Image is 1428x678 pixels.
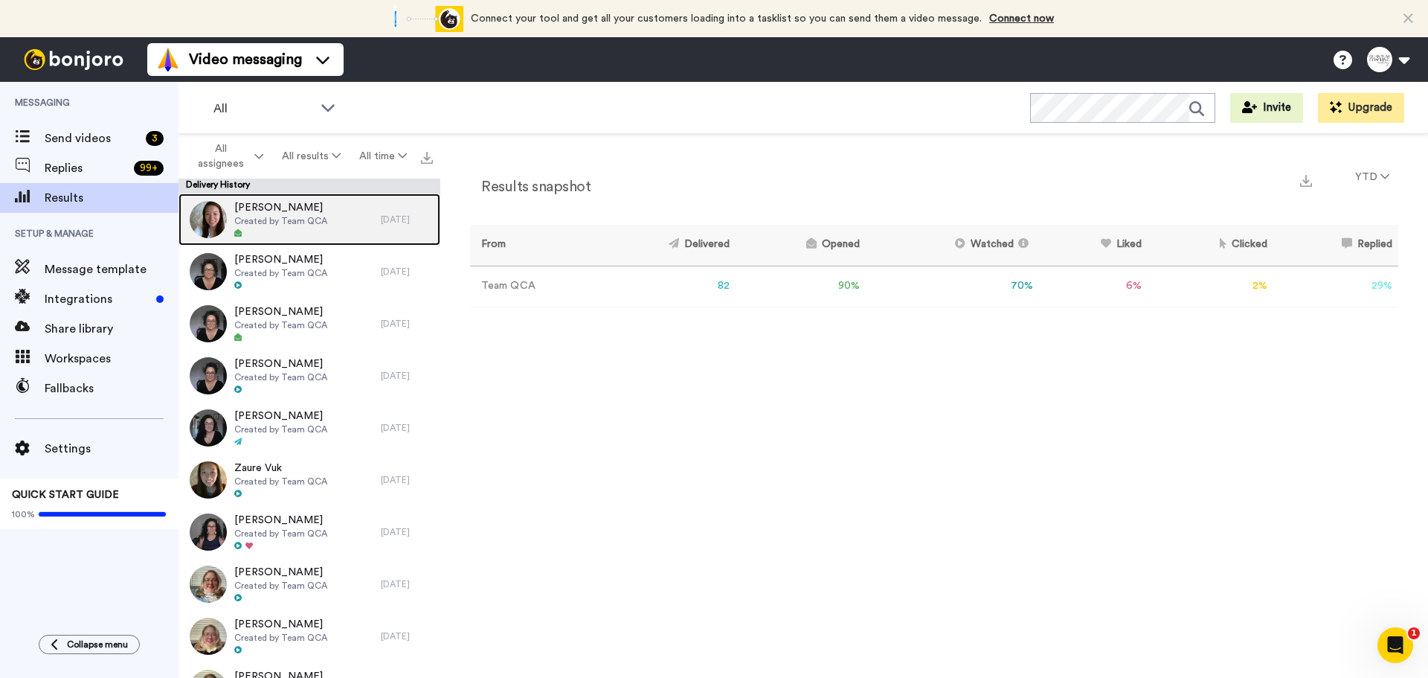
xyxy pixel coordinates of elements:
[189,49,302,70] span: Video messaging
[190,201,227,238] img: 2511e856-cff2-48b9-aa3d-b0c2d2ec466b-thumb.jpg
[178,558,440,610] a: [PERSON_NAME]Created by Team QCA[DATE]
[234,617,327,632] span: [PERSON_NAME]
[45,129,140,147] span: Send videos
[1300,175,1312,187] img: export.svg
[146,131,164,146] div: 3
[234,267,327,279] span: Created by Team QCA
[178,179,440,194] div: Delivery History
[234,461,327,476] span: Zaure Vuk
[381,370,433,382] div: [DATE]
[234,476,327,487] span: Created by Team QCA
[593,266,736,307] td: 82
[213,100,313,118] span: All
[1273,266,1398,307] td: 29 %
[471,13,982,24] span: Connect your tool and get all your customers loading into a tasklist so you can send them a video...
[1148,266,1273,307] td: 2 %
[1040,266,1148,307] td: 6 %
[178,194,440,246] a: [PERSON_NAME]Created by Team QCA[DATE]
[1346,164,1398,191] button: YTD
[381,266,433,278] div: [DATE]
[156,48,180,71] img: vm-color.svg
[1377,627,1413,663] iframe: Intercom live chat
[234,200,327,215] span: [PERSON_NAME]
[989,13,1054,24] a: Connect now
[1148,225,1273,266] th: Clicked
[234,580,327,592] span: Created by Team QCA
[181,135,272,177] button: All assignees
[350,143,416,170] button: All time
[234,528,327,540] span: Created by Team QCA
[134,161,164,176] div: 99 +
[190,253,227,290] img: 4fa1516e-3c55-4a7f-baa3-cd5c74e56604-thumb.jpg
[1296,169,1316,191] button: Export a summary of each team member’s results that match this filter now.
[45,260,178,278] span: Message template
[234,632,327,644] span: Created by Team QCA
[178,350,440,402] a: [PERSON_NAME]Created by Team QCA[DATE]
[178,402,440,454] a: [PERSON_NAME]Created by Team QCA[DATE]
[190,357,227,394] img: 7c69924f-8c2c-44e7-8f1b-b341a837e897-thumb.jpg
[1408,627,1420,639] span: 1
[381,526,433,538] div: [DATE]
[18,49,129,70] img: bj-logo-header-white.svg
[381,318,433,330] div: [DATE]
[190,618,227,655] img: 9fa1040b-45d7-4293-8f5d-702a1c0af053-thumb.jpg
[234,371,327,383] span: Created by Team QCA
[190,409,227,447] img: 716b6c3e-7436-4daf-a2e5-b1cfb45b64d6-thumb.jpg
[1318,93,1404,123] button: Upgrade
[67,639,128,650] span: Collapse menu
[45,290,150,308] span: Integrations
[45,380,178,397] span: Fallbacks
[191,141,251,171] span: All assignees
[736,266,866,307] td: 90 %
[45,440,178,458] span: Settings
[45,159,128,177] span: Replies
[39,635,140,654] button: Collapse menu
[1273,225,1398,266] th: Replied
[382,6,463,32] div: animation
[381,422,433,434] div: [DATE]
[178,506,440,558] a: [PERSON_NAME]Created by Team QCA[DATE]
[234,565,327,580] span: [PERSON_NAME]
[470,179,591,195] h2: Results snapshot
[234,356,327,371] span: [PERSON_NAME]
[866,225,1039,266] th: Watched
[45,350,178,368] span: Workspaces
[416,145,437,167] button: Export all results that match these filters now.
[234,513,327,528] span: [PERSON_NAME]
[190,566,227,603] img: 69403d04-c809-46aa-8ad6-88fbc932c657-thumb.jpg
[234,215,327,227] span: Created by Team QCA
[178,454,440,506] a: Zaure VukCreated by Team QCA[DATE]
[593,225,736,266] th: Delivered
[381,214,433,226] div: [DATE]
[190,461,227,499] img: 5eb624dc-8d9b-4b0b-8096-07257cbf9310-thumb.jpg
[190,514,227,551] img: 865bb207-6efa-4e33-b0ed-347afdd1d52c-thumb.jpg
[381,578,433,590] div: [DATE]
[1230,93,1303,123] button: Invite
[234,252,327,267] span: [PERSON_NAME]
[234,304,327,319] span: [PERSON_NAME]
[178,610,440,662] a: [PERSON_NAME]Created by Team QCA[DATE]
[470,225,593,266] th: From
[12,490,119,500] span: QUICK START GUIDE
[736,225,866,266] th: Opened
[1040,225,1148,266] th: Liked
[470,266,593,307] td: Team QCA
[12,508,35,520] span: 100%
[178,298,440,350] a: [PERSON_NAME]Created by Team QCA[DATE]
[866,266,1039,307] td: 70 %
[381,630,433,642] div: [DATE]
[421,152,433,164] img: export.svg
[190,305,227,342] img: 5a27a567-37ae-44cb-bf6c-5f852d264e11-thumb.jpg
[45,320,178,338] span: Share library
[178,246,440,298] a: [PERSON_NAME]Created by Team QCA[DATE]
[234,319,327,331] span: Created by Team QCA
[234,409,327,423] span: [PERSON_NAME]
[272,143,350,170] button: All results
[45,189,178,207] span: Results
[234,423,327,435] span: Created by Team QCA
[381,474,433,486] div: [DATE]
